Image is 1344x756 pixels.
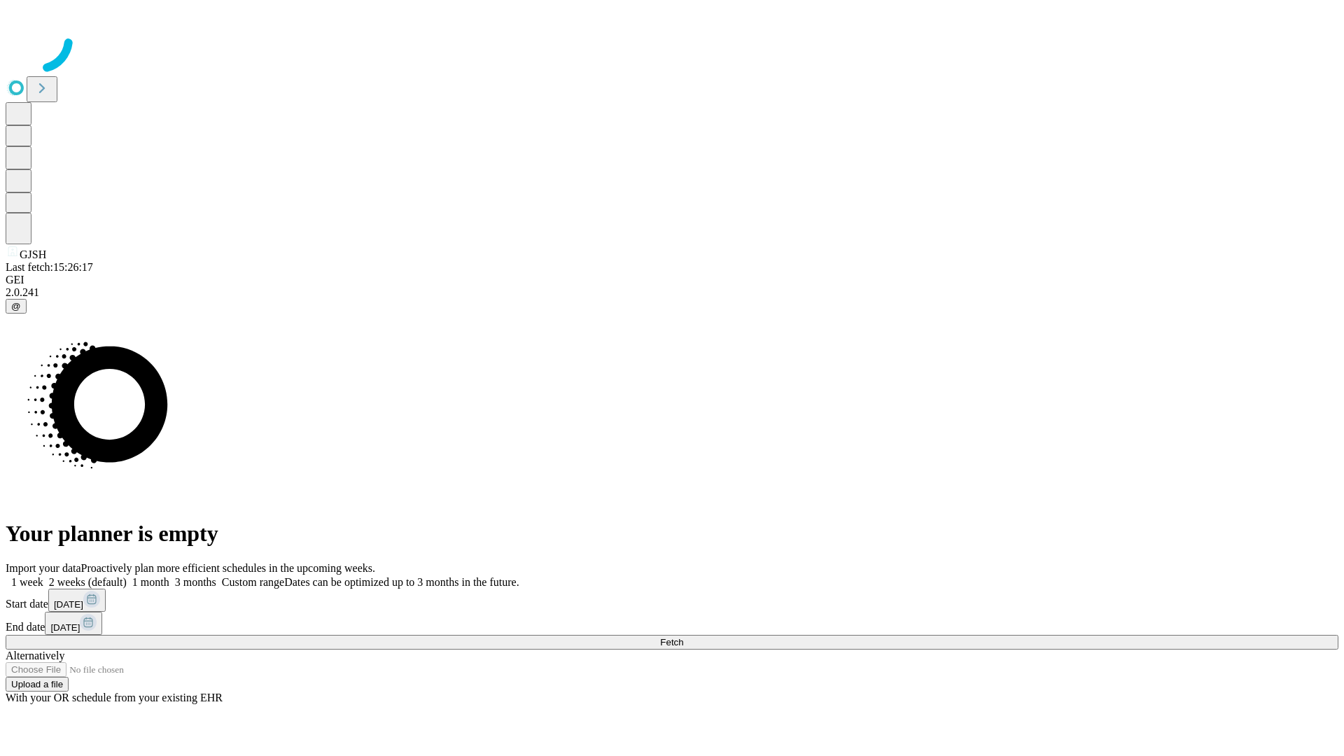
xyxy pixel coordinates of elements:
[48,589,106,612] button: [DATE]
[175,576,216,588] span: 3 months
[81,562,375,574] span: Proactively plan more efficient schedules in the upcoming weeks.
[54,599,83,610] span: [DATE]
[6,274,1338,286] div: GEI
[6,286,1338,299] div: 2.0.241
[6,562,81,574] span: Import your data
[45,612,102,635] button: [DATE]
[284,576,519,588] span: Dates can be optimized up to 3 months in the future.
[6,261,93,273] span: Last fetch: 15:26:17
[6,692,223,703] span: With your OR schedule from your existing EHR
[222,576,284,588] span: Custom range
[6,635,1338,650] button: Fetch
[20,248,46,260] span: GJSH
[11,301,21,311] span: @
[6,299,27,314] button: @
[132,576,169,588] span: 1 month
[6,677,69,692] button: Upload a file
[6,589,1338,612] div: Start date
[6,650,64,661] span: Alternatively
[50,622,80,633] span: [DATE]
[11,576,43,588] span: 1 week
[6,612,1338,635] div: End date
[49,576,127,588] span: 2 weeks (default)
[660,637,683,647] span: Fetch
[6,521,1338,547] h1: Your planner is empty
